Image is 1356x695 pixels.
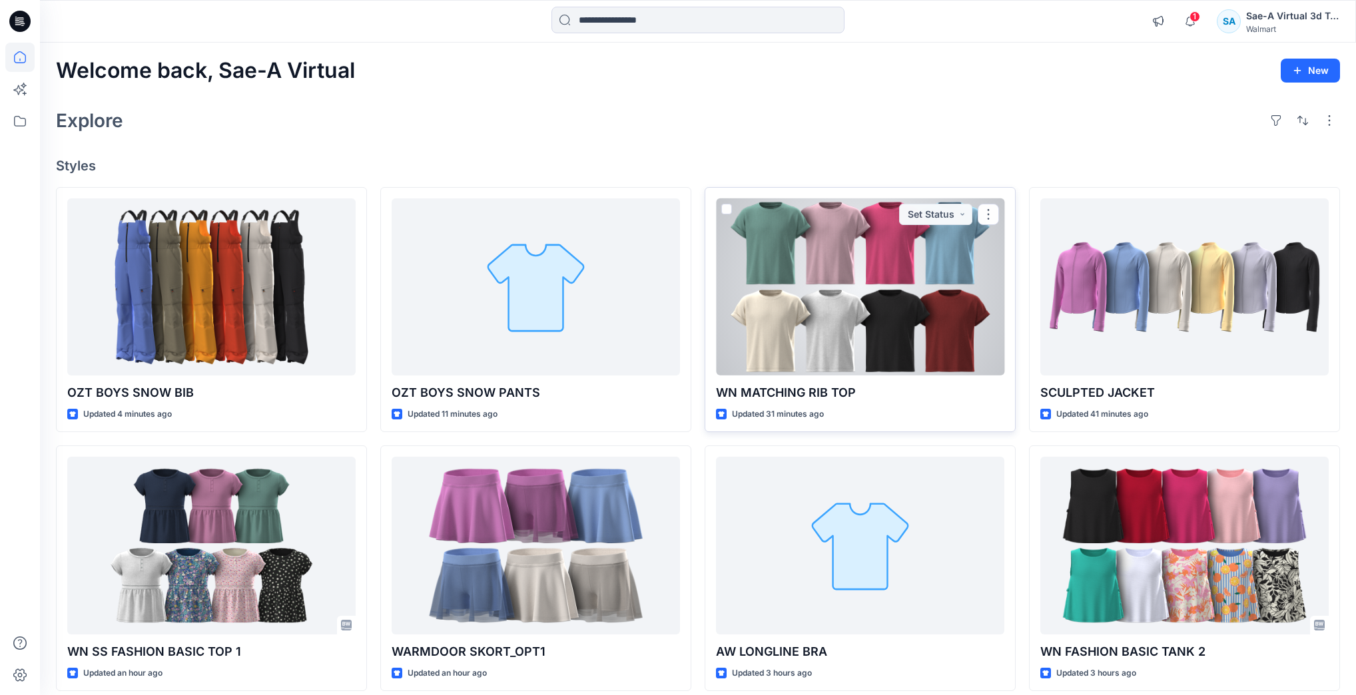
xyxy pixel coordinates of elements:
p: WN MATCHING RIB TOP [716,383,1004,402]
h2: Explore [56,110,123,131]
div: Walmart [1246,24,1339,34]
p: Updated an hour ago [83,666,163,680]
a: WN FASHION BASIC TANK 2 [1040,457,1329,634]
p: Updated 31 minutes ago [732,407,824,421]
div: Sae-A Virtual 3d Team [1246,8,1339,24]
span: 1 [1189,11,1200,22]
h4: Styles [56,158,1340,174]
a: OZT BOYS SNOW PANTS [392,198,680,375]
p: Updated an hour ago [408,666,487,680]
a: AW LONGLINE BRA [716,457,1004,634]
a: OZT BOYS SNOW BIB [67,198,356,375]
p: AW LONGLINE BRA [716,642,1004,661]
p: Updated 4 minutes ago [83,407,172,421]
p: WARMDOOR SKORT_OPT1 [392,642,680,661]
h2: Welcome back, Sae-A Virtual [56,59,355,83]
p: Updated 11 minutes ago [408,407,498,421]
a: WN MATCHING RIB TOP [716,198,1004,375]
p: WN FASHION BASIC TANK 2 [1040,642,1329,661]
a: WARMDOOR SKORT_OPT1 [392,457,680,634]
p: OZT BOYS SNOW PANTS [392,383,680,402]
div: SA [1217,9,1241,33]
a: WN SS FASHION BASIC TOP 1 [67,457,356,634]
p: WN SS FASHION BASIC TOP 1 [67,642,356,661]
p: SCULPTED JACKET [1040,383,1329,402]
a: SCULPTED JACKET [1040,198,1329,375]
p: Updated 3 hours ago [1056,666,1136,680]
p: OZT BOYS SNOW BIB [67,383,356,402]
p: Updated 3 hours ago [732,666,812,680]
p: Updated 41 minutes ago [1056,407,1148,421]
button: New [1281,59,1340,83]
